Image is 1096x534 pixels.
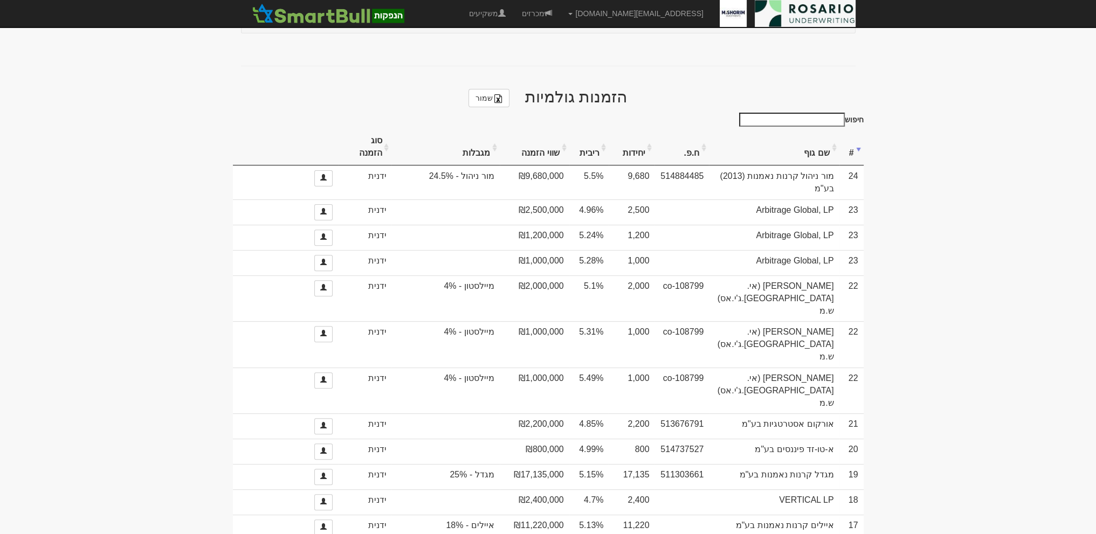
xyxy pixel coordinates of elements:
[609,129,654,165] th: יחידות: activate to sort column ascending
[500,225,569,250] td: ₪1,200,000
[569,464,609,489] td: 5.15%
[839,165,864,199] td: 24
[397,519,494,532] span: איילים - 18%
[500,413,569,439] td: ₪2,200,000
[739,113,845,127] input: חיפוש
[839,367,864,414] td: 22
[735,113,864,127] label: חיפוש
[609,165,654,199] td: 9,680
[397,326,494,338] span: מיילסטון - 4%
[839,321,864,367] td: 22
[839,275,864,322] td: 22
[709,464,839,489] td: מגדל קרנות נאמנות בע"מ
[569,321,609,367] td: 5.31%
[500,489,569,515] td: ₪2,400,000
[500,129,569,165] th: שווי הזמנה: activate to sort column ascending
[839,439,864,464] td: 20
[709,413,839,439] td: אורקום אסטרטגיות בע"מ
[338,225,392,250] td: ידנית
[397,372,494,385] span: מיילסטון - 4%
[338,250,392,275] td: ידנית
[338,275,392,322] td: ידנית
[569,250,609,275] td: 5.28%
[500,367,569,414] td: ₪1,000,000
[709,225,839,250] td: Arbitrage Global, LP
[654,321,709,367] td: co-108799
[709,275,839,322] td: [PERSON_NAME] (אי.[GEOGRAPHIC_DATA].ג'י.אס) ש.מ
[338,321,392,367] td: ידנית
[709,199,839,225] td: Arbitrage Global, LP
[500,199,569,225] td: ₪2,500,000
[569,225,609,250] td: 5.24%
[249,3,408,24] img: SmartBull Logo
[500,439,569,464] td: ₪800,000
[654,413,709,439] td: 513676791
[233,88,864,107] h2: הזמנות גולמיות
[569,275,609,322] td: 5.1%
[338,129,392,165] th: סוג הזמנה: activate to sort column ascending
[338,367,392,414] td: ידנית
[468,89,509,107] a: שמור
[338,413,392,439] td: ידנית
[397,469,494,481] span: מגדל - 25%
[338,464,392,489] td: ידנית
[391,129,499,165] th: מגבלות: activate to sort column ascending
[569,199,609,225] td: 4.96%
[609,275,654,322] td: 2,000
[609,225,654,250] td: 1,200
[609,250,654,275] td: 1,000
[839,199,864,225] td: 23
[654,165,709,199] td: 514884485
[709,321,839,367] td: [PERSON_NAME] (אי.[GEOGRAPHIC_DATA].ג'י.אס) ש.מ
[500,275,569,322] td: ₪2,000,000
[609,464,654,489] td: 17,135
[609,321,654,367] td: 1,000
[500,321,569,367] td: ₪1,000,000
[839,129,864,165] th: #: activate to sort column ascending
[839,413,864,439] td: 21
[569,413,609,439] td: 4.85%
[397,280,494,293] span: מיילסטון - 4%
[338,439,392,464] td: ידנית
[494,94,502,103] img: excel-file-black.png
[569,439,609,464] td: 4.99%
[609,413,654,439] td: 2,200
[338,199,392,225] td: ידנית
[709,250,839,275] td: Arbitrage Global, LP
[338,489,392,515] td: ידנית
[839,489,864,515] td: 18
[839,225,864,250] td: 23
[338,165,392,199] td: ידנית
[709,489,839,515] td: VERTICAL LP
[609,367,654,414] td: 1,000
[569,165,609,199] td: 5.5%
[654,367,709,414] td: co-108799
[654,275,709,322] td: co-108799
[839,250,864,275] td: 23
[569,129,609,165] th: ריבית: activate to sort column ascending
[709,165,839,199] td: מור ניהול קרנות נאמנות (2013) בע"מ
[709,367,839,414] td: [PERSON_NAME] (אי.[GEOGRAPHIC_DATA].ג'י.אס) ש.מ
[609,199,654,225] td: 2,500
[654,439,709,464] td: 514737527
[397,170,494,183] span: מור ניהול - 24.5%
[609,489,654,515] td: 2,400
[500,250,569,275] td: ₪1,000,000
[569,489,609,515] td: 4.7%
[839,464,864,489] td: 19
[709,439,839,464] td: א-טו-זד פיננסים בע"מ
[609,439,654,464] td: 800
[569,367,609,414] td: 5.49%
[654,464,709,489] td: 511303661
[500,165,569,199] td: ₪9,680,000
[500,464,569,489] td: ₪17,135,000
[654,129,709,165] th: ח.פ.: activate to sort column ascending
[709,129,839,165] th: שם גוף: activate to sort column ascending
